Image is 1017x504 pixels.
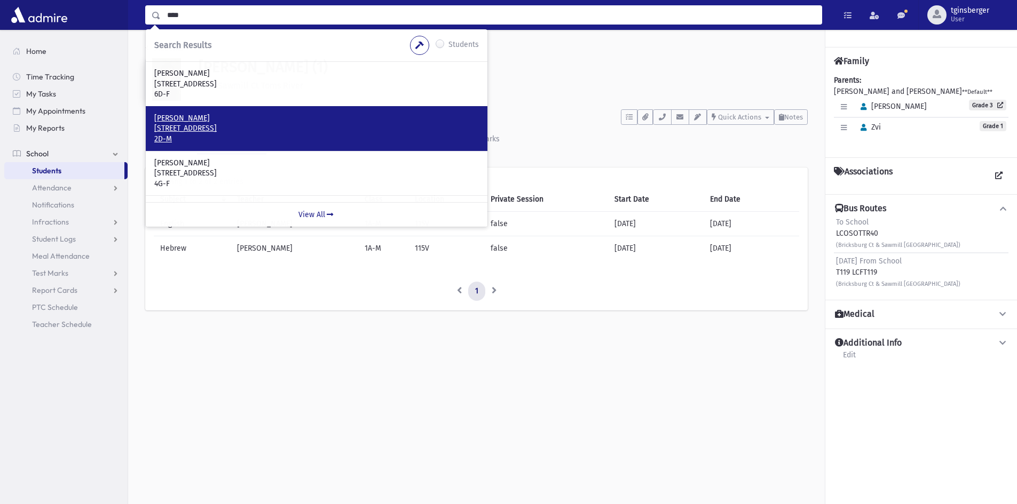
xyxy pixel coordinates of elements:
button: Medical [834,309,1008,320]
a: Grade 3 [969,100,1006,110]
p: [STREET_ADDRESS] [154,79,479,90]
span: Time Tracking [26,72,74,82]
button: Additional Info [834,338,1008,349]
div: T119 LCFT119 [836,255,960,289]
span: To School [836,218,869,227]
span: PTC Schedule [32,302,78,312]
span: My Reports [26,123,65,133]
a: [PERSON_NAME] [STREET_ADDRESS] 2D-M [154,113,479,145]
a: Meal Attendance [4,247,128,265]
a: View All [146,202,487,227]
span: Meal Attendance [32,251,90,261]
span: Notes [784,113,803,121]
p: [PERSON_NAME] [154,158,479,169]
a: Time Tracking [4,68,128,85]
h4: Additional Info [835,338,902,349]
td: [DATE] [608,212,704,236]
h4: Associations [834,166,893,186]
span: School [26,149,49,158]
span: Zvi [856,123,881,132]
a: My Appointments [4,102,128,119]
a: 1 [468,282,485,301]
span: Quick Actions [718,113,761,121]
div: Marks [477,134,500,143]
p: 2D-M [154,134,479,145]
p: [PERSON_NAME] [154,68,479,79]
div: [PERSON_NAME] and [PERSON_NAME] [834,75,1008,149]
th: Start Date [608,187,704,212]
span: Grade 1 [980,121,1006,131]
span: Infractions [32,217,69,227]
a: Teacher Schedule [4,316,128,333]
td: 115V [408,236,484,261]
h4: Family [834,56,869,66]
p: [STREET_ADDRESS] [154,123,479,134]
p: 6D-F [154,89,479,100]
b: Parents: [834,76,861,85]
p: [PERSON_NAME] [154,113,479,124]
a: School [4,145,128,162]
td: [DATE] [704,236,799,261]
td: [DATE] [608,236,704,261]
td: [PERSON_NAME] [231,236,358,261]
span: Home [26,46,46,56]
th: Private Session [484,187,608,212]
small: (Bricksburg Ct & Sawmill [GEOGRAPHIC_DATA]) [836,281,960,287]
h6: 1943 Sawmill Ct Toms River [199,81,808,91]
span: Student Logs [32,234,76,244]
a: Edit [842,349,856,368]
button: Notes [774,109,808,125]
span: My Tasks [26,89,56,99]
td: Hebrew [154,236,231,261]
span: [PERSON_NAME] [856,102,927,111]
button: Bus Routes [834,203,1008,214]
a: Home [4,43,128,60]
h4: Medical [835,309,874,320]
a: Notifications [4,196,128,213]
a: Students [4,162,124,179]
th: End Date [704,187,799,212]
span: [DATE] From School [836,257,902,266]
a: Students [145,44,184,53]
span: tginsberger [951,6,989,15]
span: Attendance [32,183,72,193]
img: AdmirePro [9,4,70,26]
a: Infractions [4,213,128,230]
h4: Bus Routes [835,203,886,214]
a: Attendance [4,179,128,196]
button: Quick Actions [707,109,774,125]
span: Search Results [154,40,211,50]
td: false [484,236,608,261]
a: View all Associations [989,166,1008,186]
a: PTC Schedule [4,299,128,316]
div: LCOSOTTR40 [836,217,960,250]
a: My Reports [4,119,128,137]
td: 1A-M [358,236,408,261]
td: false [484,212,608,236]
a: Test Marks [4,265,128,282]
span: Students [32,166,61,175]
a: Activity [145,125,197,155]
p: 4G-F [154,179,479,189]
label: Students [448,39,479,52]
h1: [PERSON_NAME] (1) [199,58,808,76]
span: Teacher Schedule [32,319,92,329]
td: [DATE] [704,212,799,236]
span: Notifications [32,200,74,210]
a: [PERSON_NAME] [STREET_ADDRESS] 6D-F [154,68,479,100]
small: (Bricksburg Ct & Sawmill [GEOGRAPHIC_DATA]) [836,242,960,249]
a: Student Logs [4,230,128,247]
span: My Appointments [26,106,85,116]
a: Report Cards [4,282,128,299]
a: My Tasks [4,85,128,102]
span: Test Marks [32,268,68,278]
nav: breadcrumb [145,43,184,58]
p: [STREET_ADDRESS] [154,168,479,179]
input: Search [161,5,822,25]
span: User [951,15,989,23]
a: [PERSON_NAME] [STREET_ADDRESS] 4G-F [154,158,479,189]
span: Report Cards [32,285,77,295]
